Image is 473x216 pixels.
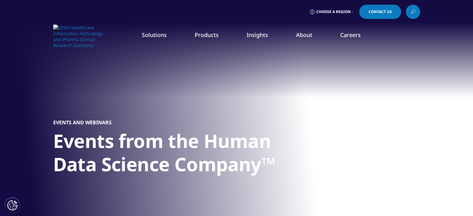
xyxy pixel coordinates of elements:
[247,31,268,39] a: Insights
[5,197,20,213] button: Cookie Settings
[369,10,392,14] span: Contact Us
[142,31,167,39] a: Solutions
[53,119,112,126] h5: Events and Webinars
[53,129,286,180] h1: Events from the Human Data Science Company™
[359,5,401,19] a: Contact Us
[105,22,420,51] nav: Primary
[53,25,103,48] img: IQVIA Healthcare Information Technology and Pharma Clinical Research Company
[296,31,312,39] a: About
[316,9,351,14] span: Choose a Region
[195,31,219,39] a: Products
[340,31,361,39] a: Careers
